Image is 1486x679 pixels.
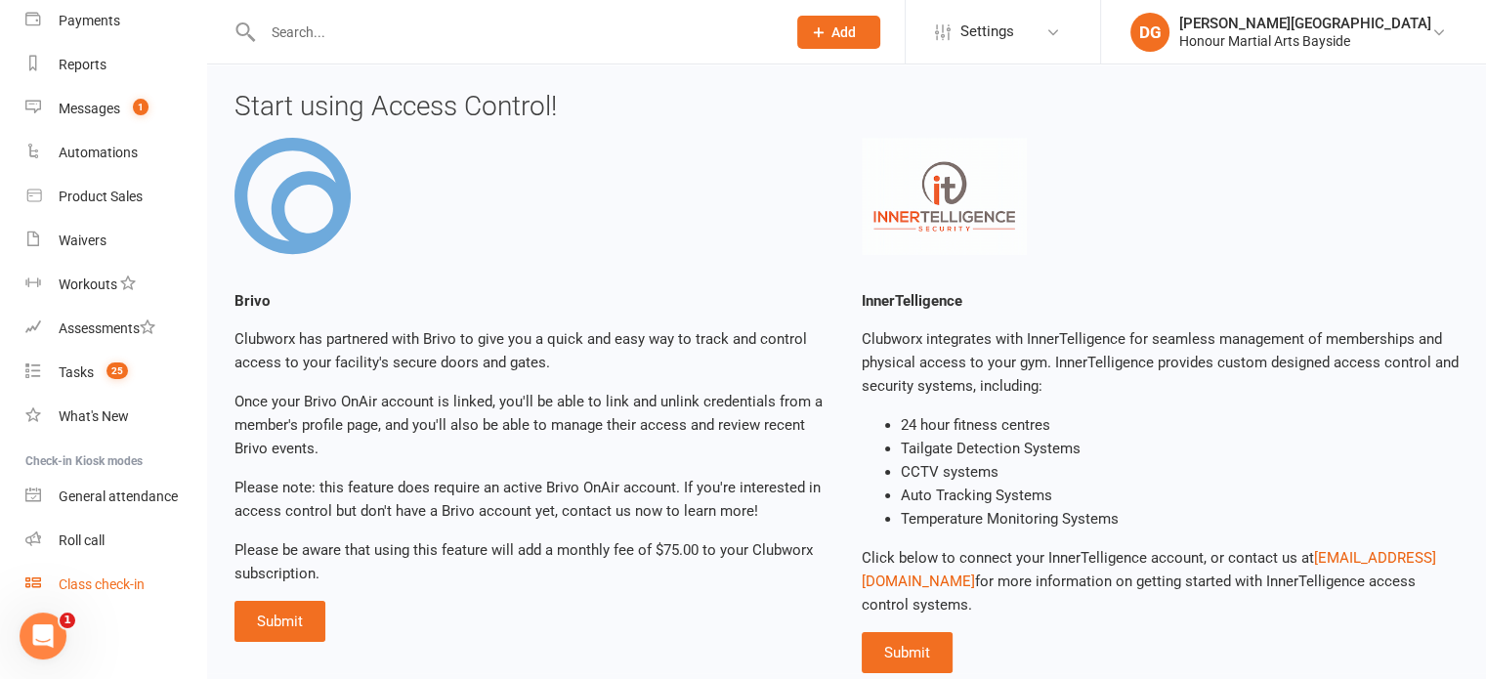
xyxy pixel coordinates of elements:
[59,532,105,548] div: Roll call
[59,145,138,160] div: Automations
[25,131,206,175] a: Automations
[831,24,856,40] span: Add
[901,437,1460,460] li: Tailgate Detection Systems
[797,16,880,49] button: Add
[257,19,772,46] input: Search...
[862,546,1460,616] p: Click below to connect your InnerTelligence account, or contact us at for more information on get...
[862,138,1028,255] img: InnerTelligence
[25,307,206,351] a: Assessments
[59,233,106,248] div: Waivers
[862,632,953,673] button: Submit
[234,390,832,460] p: Once your Brivo OnAir account is linked, you'll be able to link and unlink credentials from a mem...
[59,488,178,504] div: General attendance
[234,292,270,310] strong: Brivo
[25,263,206,307] a: Workouts
[59,576,145,592] div: Class check-in
[901,460,1460,484] li: CCTV systems
[234,138,351,255] img: Brivo
[234,601,325,642] button: Submit
[25,519,206,563] a: Roll call
[59,189,143,204] div: Product Sales
[234,327,832,374] p: Clubworx has partnered with Brivo to give you a quick and easy way to track and control access to...
[106,362,128,379] span: 25
[59,276,117,292] div: Workouts
[25,475,206,519] a: General attendance kiosk mode
[59,13,120,28] div: Payments
[1179,32,1431,50] div: Honour Martial Arts Bayside
[862,327,1460,398] p: Clubworx integrates with InnerTelligence for seamless management of memberships and physical acce...
[20,613,66,659] iframe: Intercom live chat
[25,43,206,87] a: Reports
[901,413,1460,437] li: 24 hour fitness centres
[59,320,155,336] div: Assessments
[59,408,129,424] div: What's New
[862,292,962,310] strong: InnerTelligence
[960,10,1014,54] span: Settings
[901,484,1460,507] li: Auto Tracking Systems
[133,99,149,115] span: 1
[25,395,206,439] a: What's New
[25,87,206,131] a: Messages 1
[59,101,120,116] div: Messages
[25,351,206,395] a: Tasks 25
[1179,15,1431,32] div: [PERSON_NAME][GEOGRAPHIC_DATA]
[59,364,94,380] div: Tasks
[862,549,1436,590] a: [EMAIL_ADDRESS][DOMAIN_NAME]
[59,57,106,72] div: Reports
[25,563,206,607] a: Class kiosk mode
[234,476,832,523] p: Please note: this feature does require an active Brivo OnAir account. If you're interested in acc...
[25,175,206,219] a: Product Sales
[25,219,206,263] a: Waivers
[60,613,75,628] span: 1
[901,507,1460,530] li: Temperature Monitoring Systems
[1130,13,1169,52] div: DG
[234,538,832,585] p: Please be aware that using this feature will add a monthly fee of $75.00 to your Clubworx subscri...
[234,92,1459,122] h3: Start using Access Control!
